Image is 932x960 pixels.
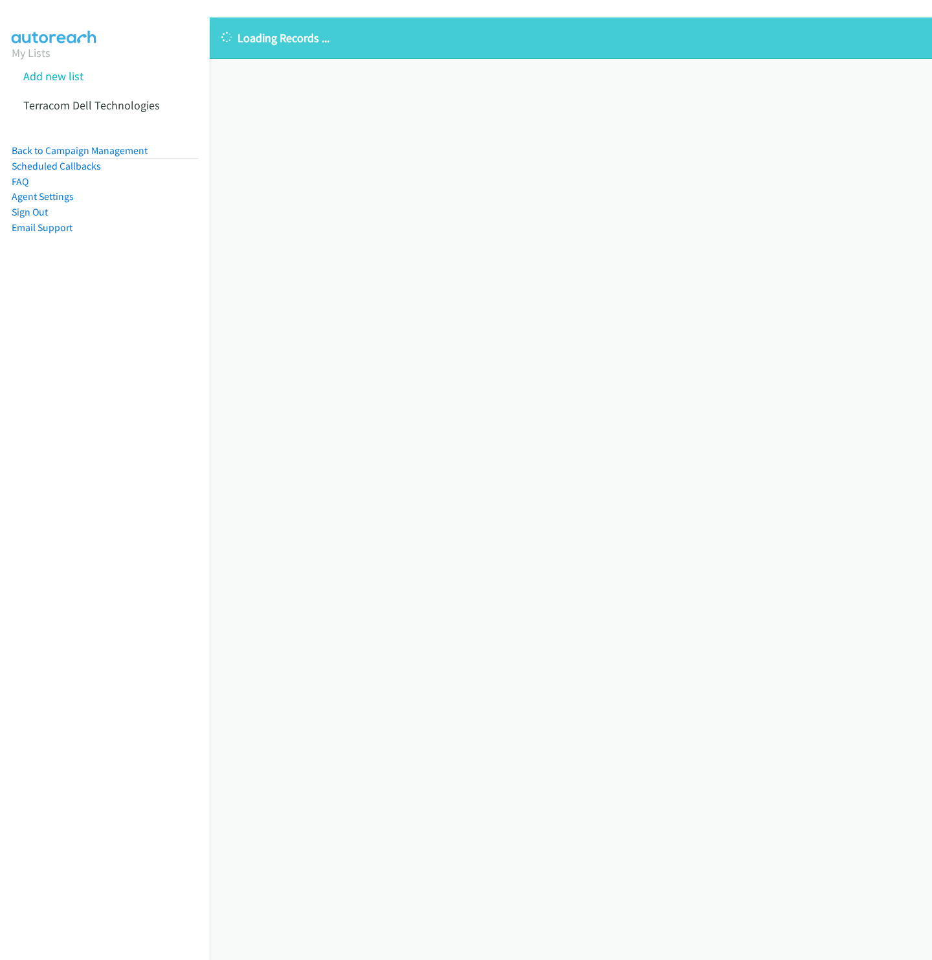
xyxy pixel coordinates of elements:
a: FAQ [12,175,28,188]
a: Agent Settings [12,190,74,203]
a: Terracom Dell Technologies [23,98,160,113]
a: Email Support [12,221,72,234]
a: My Lists [12,45,50,60]
a: Scheduled Callbacks [12,160,101,172]
a: Sign Out [12,206,48,218]
a: Back to Campaign Management [12,144,148,157]
a: Add new list [23,69,83,84]
p: Loading Records ... [221,29,920,47]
